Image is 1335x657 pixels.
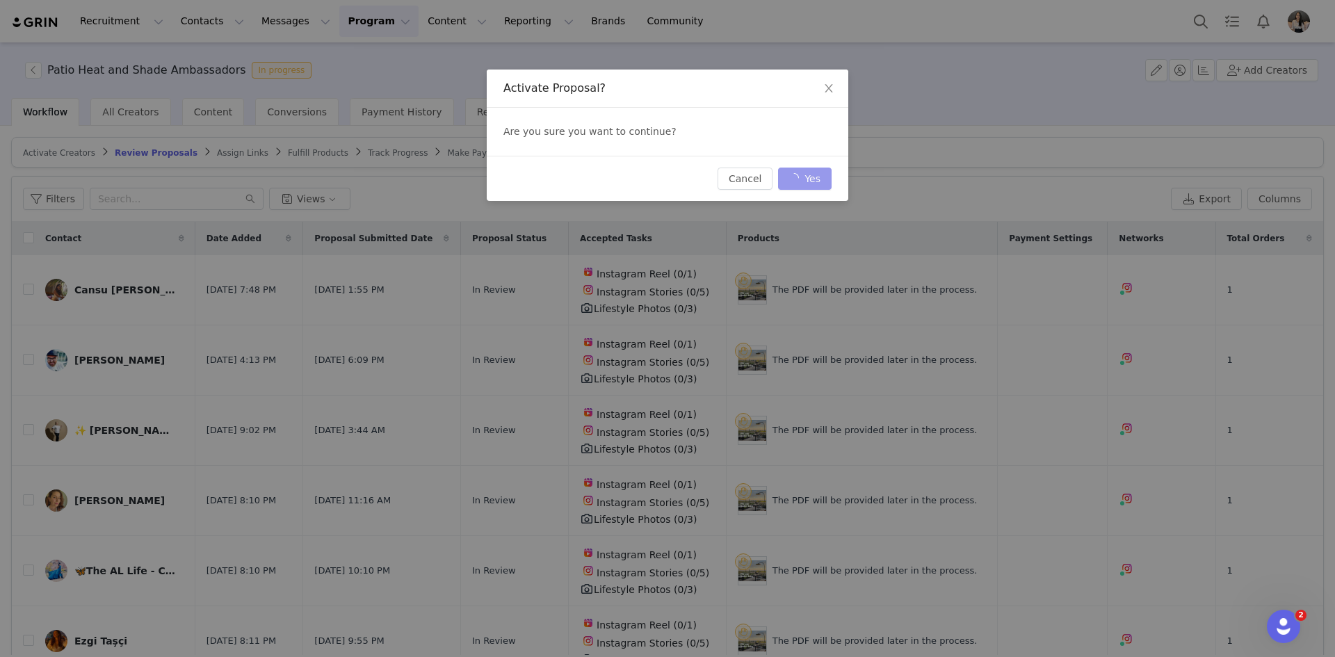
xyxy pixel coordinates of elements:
i: icon: close [823,83,834,94]
div: Are you sure you want to continue? [487,108,848,156]
button: Close [809,70,848,108]
span: 2 [1295,610,1306,621]
iframe: Intercom live chat [1267,610,1300,643]
div: Activate Proposal? [503,81,832,96]
button: Cancel [718,168,772,190]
